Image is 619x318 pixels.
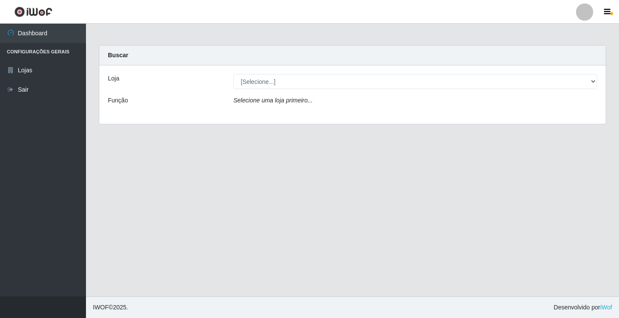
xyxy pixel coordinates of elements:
span: © 2025 . [93,303,128,312]
strong: Buscar [108,52,128,59]
a: iWof [600,304,612,311]
label: Loja [108,74,119,83]
span: Desenvolvido por [554,303,612,312]
span: IWOF [93,304,109,311]
label: Função [108,96,128,105]
img: CoreUI Logo [14,6,52,17]
i: Selecione uma loja primeiro... [233,97,313,104]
